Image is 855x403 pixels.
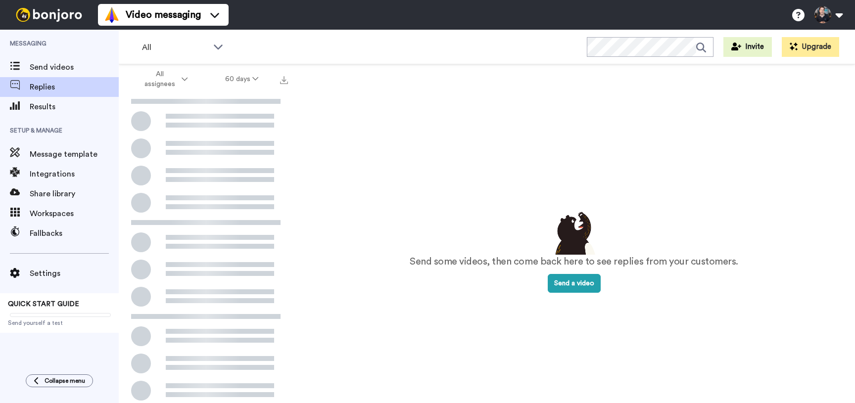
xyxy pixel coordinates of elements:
button: Upgrade [782,37,839,57]
button: Send a video [548,274,601,293]
img: bj-logo-header-white.svg [12,8,86,22]
img: vm-color.svg [104,7,120,23]
span: Settings [30,268,119,279]
img: results-emptystates.png [549,209,599,255]
span: QUICK START GUIDE [8,301,79,308]
span: Share library [30,188,119,200]
span: All assignees [140,69,180,89]
img: export.svg [280,76,288,84]
button: All assignees [121,65,206,93]
span: Video messaging [126,8,201,22]
span: Integrations [30,168,119,180]
button: Export all results that match these filters now. [277,72,291,87]
span: All [142,42,208,53]
span: Message template [30,148,119,160]
button: Invite [723,37,772,57]
span: Replies [30,81,119,93]
button: Collapse menu [26,374,93,387]
a: Send a video [548,280,601,287]
span: Workspaces [30,208,119,220]
span: Fallbacks [30,227,119,239]
button: 60 days [206,70,277,88]
p: Send some videos, then come back here to see replies from your customers. [410,255,738,269]
span: Send yourself a test [8,319,111,327]
span: Results [30,101,119,113]
span: Send videos [30,61,119,73]
span: Collapse menu [45,377,85,385]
